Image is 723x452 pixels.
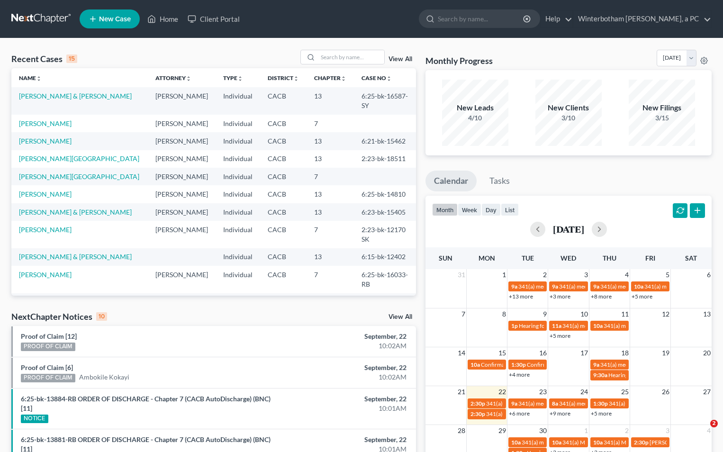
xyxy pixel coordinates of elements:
span: 1:30p [593,400,608,407]
span: 13 [702,308,712,320]
td: Individual [216,248,260,266]
div: 15 [66,54,77,63]
div: PROOF OF CLAIM [21,374,75,382]
a: [PERSON_NAME] [19,137,72,145]
td: Individual [216,87,260,114]
a: Home [143,10,183,27]
td: 2:23-bk-12170 SK [354,221,416,248]
span: Wed [560,254,576,262]
td: CACB [260,150,307,168]
td: Individual [216,115,260,132]
a: [PERSON_NAME][GEOGRAPHIC_DATA] [19,154,139,163]
td: CACB [260,132,307,150]
a: View All [389,56,412,63]
span: 2:30p [470,400,485,407]
span: 1p [511,322,518,329]
td: 7 [307,168,354,185]
span: 341(a) Meeting for [PERSON_NAME] & [PERSON_NAME] [562,439,705,446]
td: [PERSON_NAME] [148,132,216,150]
a: Help [541,10,572,27]
a: +3 more [550,293,570,300]
td: Individual [216,293,260,320]
td: CACB [260,115,307,132]
td: [PERSON_NAME] [148,115,216,132]
span: 341(a) meeting for [PERSON_NAME] [486,410,578,417]
span: 24 [579,386,589,398]
td: 7 [307,221,354,248]
div: September, 22 [284,332,407,341]
button: week [458,203,481,216]
td: CACB [260,87,307,114]
button: list [501,203,519,216]
td: [PERSON_NAME] [148,203,216,221]
span: 9:30a [593,371,607,379]
div: September, 22 [284,435,407,444]
span: 341(a) Meeting for [PERSON_NAME] and [PERSON_NAME] [486,400,634,407]
span: 8a [552,400,558,407]
td: CACB [260,293,307,320]
span: 341(a) meeting for [PERSON_NAME] [609,400,700,407]
span: 30 [538,425,548,436]
div: New Clients [535,102,602,113]
span: 10a [470,361,480,368]
td: 6:25-bk-16587-SY [354,87,416,114]
td: CACB [260,248,307,266]
a: Proof of Claim [12] [21,332,77,340]
span: 3 [665,425,670,436]
span: Mon [479,254,495,262]
span: 10 [579,308,589,320]
td: [PERSON_NAME] [148,185,216,203]
a: +5 more [632,293,652,300]
span: 341(a) meeting for [PERSON_NAME] and [PERSON_NAME] [562,322,710,329]
span: 15 [497,347,507,359]
span: 341(a) meeting for [PERSON_NAME] [522,439,613,446]
span: 8 [501,308,507,320]
td: 13 [307,248,354,266]
span: 9a [511,400,517,407]
td: 7 [307,266,354,293]
td: 7 [307,115,354,132]
a: Tasks [481,171,518,191]
span: 1 [501,269,507,280]
div: September, 22 [284,363,407,372]
div: 3/15 [629,113,695,123]
td: 6:25-bk-15769-RB [354,293,416,320]
td: 6:15-bk-12402 [354,248,416,266]
input: Search by name... [318,50,384,64]
span: 9a [593,361,599,368]
span: 10a [593,322,603,329]
div: 10 [96,312,107,321]
h3: Monthly Progress [425,55,493,66]
a: +13 more [509,293,533,300]
div: 10:02AM [284,341,407,351]
span: 9a [511,283,517,290]
a: Districtunfold_more [268,74,299,81]
a: [PERSON_NAME] & [PERSON_NAME] [19,92,132,100]
a: +8 more [591,293,612,300]
td: Individual [216,132,260,150]
a: Calendar [425,171,477,191]
span: Fri [645,254,655,262]
span: 25 [620,386,630,398]
a: Proof of Claim [6] [21,363,73,371]
span: 10a [511,439,521,446]
a: 6:25-bk-13884-RB ORDER OF DISCHARGE - Chapter 7 (CACB AutoDischarge) (BNC) [11] [21,395,271,412]
td: [PERSON_NAME] [148,87,216,114]
span: 4 [624,269,630,280]
div: NOTICE [21,415,48,423]
span: 12 [661,308,670,320]
h2: [DATE] [553,224,584,234]
span: New Case [99,16,131,23]
span: 2 [710,420,718,427]
div: NextChapter Notices [11,311,107,322]
span: 21 [457,386,466,398]
td: Individual [216,168,260,185]
span: 341(a) meeting for [PERSON_NAME] [600,361,692,368]
span: Tue [522,254,534,262]
td: CACB [260,168,307,185]
div: 3/10 [535,113,602,123]
i: unfold_more [186,76,191,81]
span: Sat [685,254,697,262]
span: 10a [634,283,643,290]
td: 13 [307,132,354,150]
